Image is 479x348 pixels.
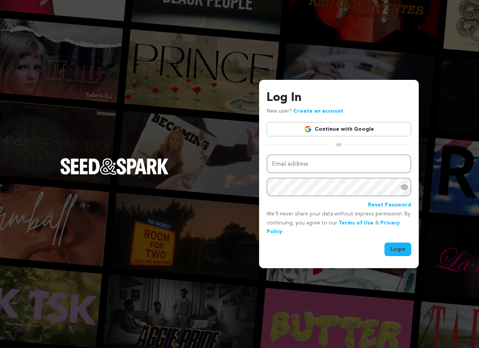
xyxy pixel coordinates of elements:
[339,220,374,226] a: Terms of Use
[304,125,312,133] img: Google logo
[267,210,411,237] p: We’ll never share your data without express permission. By continuing, you agree to our & .
[267,154,411,174] input: Email address
[60,158,169,190] a: Seed&Spark Homepage
[293,108,343,114] a: Create an account
[368,201,411,210] a: Reset Password
[267,89,411,107] h3: Log In
[384,243,411,256] button: Login
[267,122,411,136] a: Continue with Google
[267,107,343,116] p: New user?
[401,183,408,191] a: Show password as plain text. Warning: this will display your password on the screen.
[60,158,169,175] img: Seed&Spark Logo
[332,141,346,148] span: or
